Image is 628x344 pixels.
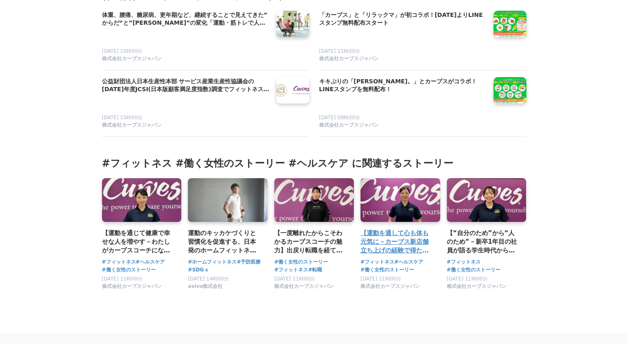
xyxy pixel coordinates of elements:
a: 株式会社カーブスジャパン [102,55,270,64]
a: 株式会社カーブスジャパン [102,122,270,130]
h4: キキぷりの「[PERSON_NAME]。」とカーブスがコラボ！LINEスタンプを無料配布！ [319,77,487,94]
h4: 公益財団法人日本生産性本部 サービス産業生産性協議会の[DATE]年度JCSI(日本版顧客満足度指数)調査でフィットネスクラブ業種初10年連続！顧客満足第1位を受賞 [102,77,270,94]
span: 株式会社カーブスジャパン [274,283,334,290]
a: 「カーブス」と「リラックマ」が初コラボ！[DATE]よりLINEスタンプ無料配布スタート [319,11,487,28]
a: 運動のキッカケづくりと習慣化を促進する、日本発のホームフィットネスブランド「BODYBASE」の開発秘話 [188,229,261,255]
a: #働く女性のストーリー [447,266,500,274]
a: 【運動を通じて健康で幸せな人を増やす－わたしがカーブスコーチになった理由】体調不良をキッカケに転身。自身のワークライフバランスだけでなくメンバーの“なりたい姿”も一緒に実現 [102,229,175,255]
span: 株式会社カーブスジャパン [319,122,379,129]
a: キキぷりの「[PERSON_NAME]。」とカーブスがコラボ！LINEスタンプを無料配布！ [319,77,487,94]
span: [DATE] 11時00分 [274,276,315,282]
span: [DATE] 11時00分 [447,276,488,282]
a: 【一度離れたからこそわかるカーブスコーチの魅力】出戻り転職を経てカーブスは“誰かの幸せをつくっている”と再認識。人のために働くことで自分の人生も豊かに [274,229,347,255]
a: #フィットネス [274,266,308,274]
span: 株式会社カーブスジャパン [102,283,161,290]
a: #働く女性のストーリー [360,266,414,274]
span: [DATE] 15時00分 [102,48,143,54]
a: #フィットネス [447,258,481,266]
a: 株式会社カーブスジャパン [447,285,506,291]
a: 株式会社カーブスジャパン [102,285,161,291]
a: #ヘルスケア [394,258,423,266]
span: [DATE] 14時00分 [188,276,229,282]
h3: #フィットネス #働く女性のストーリー #ヘルスケア に関連するストーリー [102,157,526,170]
span: 株式会社カーブスジャパン [447,283,506,290]
span: 株式会社カーブスジャパン [360,283,420,290]
span: [DATE] 15時00分 [102,115,143,120]
a: avivo株式会社 [188,285,223,291]
a: #働く女性のストーリー [274,258,328,266]
span: avivo株式会社 [188,283,223,290]
span: [DATE] 11時00分 [360,276,401,282]
span: 株式会社カーブスジャパン [102,55,161,62]
a: 株式会社カーブスジャパン [319,55,487,64]
a: #ホームフィットネス [188,258,237,266]
a: #SDGｓ [188,266,209,274]
a: #フィットネス [102,258,136,266]
a: #予防医療 [237,258,261,266]
a: 体重、腰痛、糖尿病、更年期など、継続することで見えてきた”からだ“と”[PERSON_NAME]”の変化「運動・筋トレで人生が変わった」実体験を言葉に 「カーブスエッセイ大賞[DATE]」発表 [102,11,270,28]
a: 株式会社カーブスジャパン [360,285,420,291]
a: #働く女性のストーリー [102,266,156,274]
a: 【“自分のため”から“人のため”－新卒1年目の社員が語る学生時代から現在に至るまで】大切にしているのはチームワークとメンバーさんとのコミュニケーション。より良いサポートで健康で幸せな人を増やしたい [447,229,520,255]
a: 株式会社カーブスジャパン [319,122,487,130]
a: 【運動を通して心も体も元気に－カーブス新店舗立ち上げの経験で得たもの】運動を始めるだけでなく、続けてもらうことの大切さを伝え続けたい。メンバーの幸せな人生に繋げるお手伝い [360,229,434,255]
a: #ヘルスケア [136,258,165,266]
span: 株式会社カーブスジャパン [102,122,161,129]
a: #転職 [308,266,322,274]
a: #フィットネス [360,258,394,266]
a: 公益財団法人日本生産性本部 サービス産業生産性協議会の[DATE]年度JCSI(日本版顧客満足度指数)調査でフィットネスクラブ業種初10年連続！顧客満足第1位を受賞 [102,77,270,94]
span: [DATE] 11時00分 [319,48,360,54]
span: 株式会社カーブスジャパン [319,55,379,62]
a: 株式会社カーブスジャパン [274,285,334,291]
span: [DATE] 11時00分 [102,276,143,282]
span: [DATE] 00時00分 [319,115,360,120]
